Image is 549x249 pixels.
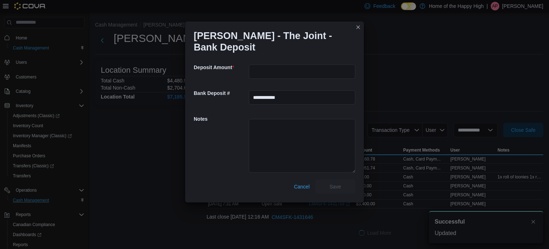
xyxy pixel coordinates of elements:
h1: [PERSON_NAME] - The Joint - Bank Deposit [194,30,350,53]
button: Cancel [291,179,312,194]
span: Cancel [294,183,310,190]
button: Save [315,179,355,194]
h5: Deposit Amount [194,60,247,75]
h5: Bank Deposit # [194,86,247,100]
button: Closes this modal window [354,23,362,32]
h5: Notes [194,112,247,126]
span: Save [330,183,341,190]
